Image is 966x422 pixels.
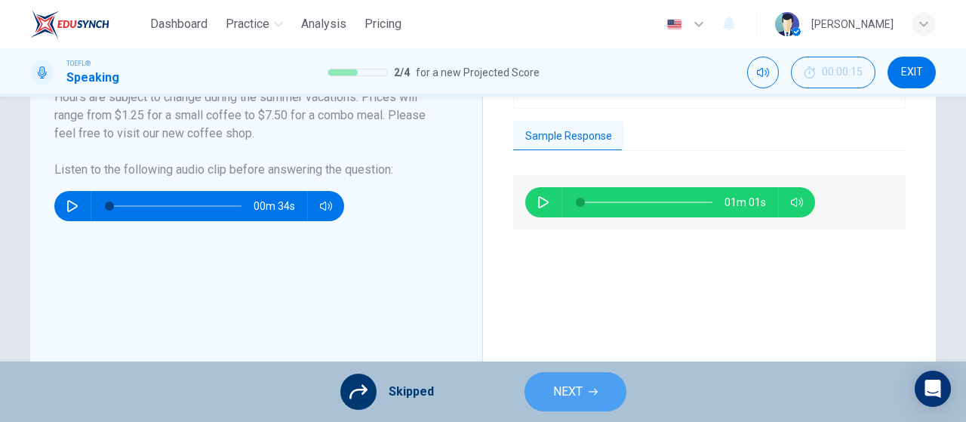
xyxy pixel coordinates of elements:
div: basic tabs example [513,121,906,152]
button: Pricing [358,11,408,38]
img: en [665,19,684,30]
span: for a new Projected Score [416,63,540,82]
button: Dashboard [144,11,214,38]
div: [PERSON_NAME] [811,15,894,33]
button: Analysis [295,11,352,38]
span: 2 / 4 [394,63,410,82]
h6: Listen to the following audio clip before answering the question : [54,161,440,179]
h1: Speaking [66,69,119,87]
span: Pricing [365,15,401,33]
button: Sample Response [513,121,624,152]
div: Mute [747,57,779,88]
div: Open Intercom Messenger [915,371,951,407]
button: EXIT [888,57,936,88]
button: 00:00:15 [791,57,875,88]
span: EXIT [901,66,923,79]
span: Dashboard [150,15,208,33]
span: 00m 34s [254,191,307,221]
span: 00:00:15 [822,66,863,79]
span: NEXT [553,381,583,402]
span: TOEFL® [66,58,91,69]
a: EduSynch logo [30,9,144,39]
button: NEXT [525,372,626,411]
span: Analysis [301,15,346,33]
div: Hide [791,57,875,88]
img: EduSynch logo [30,9,109,39]
button: Practice [220,11,289,38]
span: 01m 01s [724,187,778,217]
span: Skipped [389,383,434,401]
img: Profile picture [775,12,799,36]
span: Practice [226,15,269,33]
